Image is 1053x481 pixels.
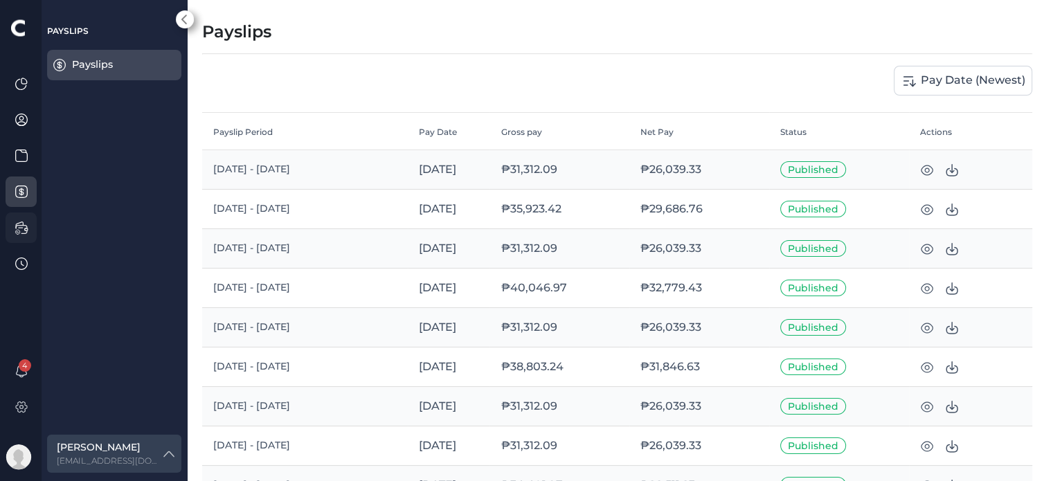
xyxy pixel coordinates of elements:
div: ₱32,779.43 [640,280,758,296]
span: [DATE] [419,242,456,255]
span: [DATE] [419,439,456,452]
span: Published [780,201,846,217]
a: Pay Date (Newest) [894,66,1032,96]
span: Published [780,359,846,375]
span: Published [780,319,846,336]
span: PAYSLIPS [47,26,89,36]
span: Published [780,240,846,257]
span: [DATE] [419,320,456,334]
th: Gross pay [489,112,629,149]
span: ₱40,046.97 [501,281,566,294]
span: ₱31,312.09 [501,242,557,255]
div: ₱26,039.33 [640,398,758,415]
label: vpuro1988@gmail.com [57,455,161,467]
div: Payslips [72,57,113,73]
th: Payslip Period [202,112,408,149]
span: ₱31,312.09 [501,163,557,176]
span: [DATE] [419,163,456,176]
span: [DATE] [419,360,456,373]
h3: Payslips [202,22,1032,42]
span: [DATE] [419,281,456,294]
img: Avatar [6,444,32,472]
label: [PERSON_NAME] [57,440,161,455]
div: [DATE] - [DATE] [213,241,397,255]
th: Status [769,112,909,149]
span: Published [780,437,846,454]
div: [DATE] - [DATE] [213,162,397,176]
div: [DATE] - [DATE] [213,201,397,216]
div: [DATE] - [DATE] [213,359,397,374]
span: ₱31,312.09 [501,399,557,412]
span: Published [780,280,846,296]
div: [DATE] - [DATE] [213,399,397,413]
div: [DATE] - [DATE] [213,320,397,334]
div: ₱26,039.33 [640,319,758,336]
span: Published [780,161,846,178]
div: ₱26,039.33 [640,437,758,454]
span: ₱31,312.09 [501,439,557,452]
div: ₱31,846.63 [640,359,758,375]
th: Pay Date [408,112,490,149]
span: ₱38,803.24 [501,360,563,373]
span: ₱31,312.09 [501,320,557,334]
span: 4 [19,359,31,372]
div: ₱26,039.33 [640,161,758,178]
div: [DATE] - [DATE] [213,280,397,295]
th: Actions [909,112,1032,149]
span: ₱35,923.42 [501,202,561,215]
div: [DATE] - [DATE] [213,438,397,453]
th: Net Pay [629,112,769,149]
div: ₱29,686.76 [640,201,758,217]
span: Published [780,398,846,415]
span: [DATE] [419,399,456,412]
div: ₱26,039.33 [640,240,758,257]
span: [DATE] [419,202,456,215]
